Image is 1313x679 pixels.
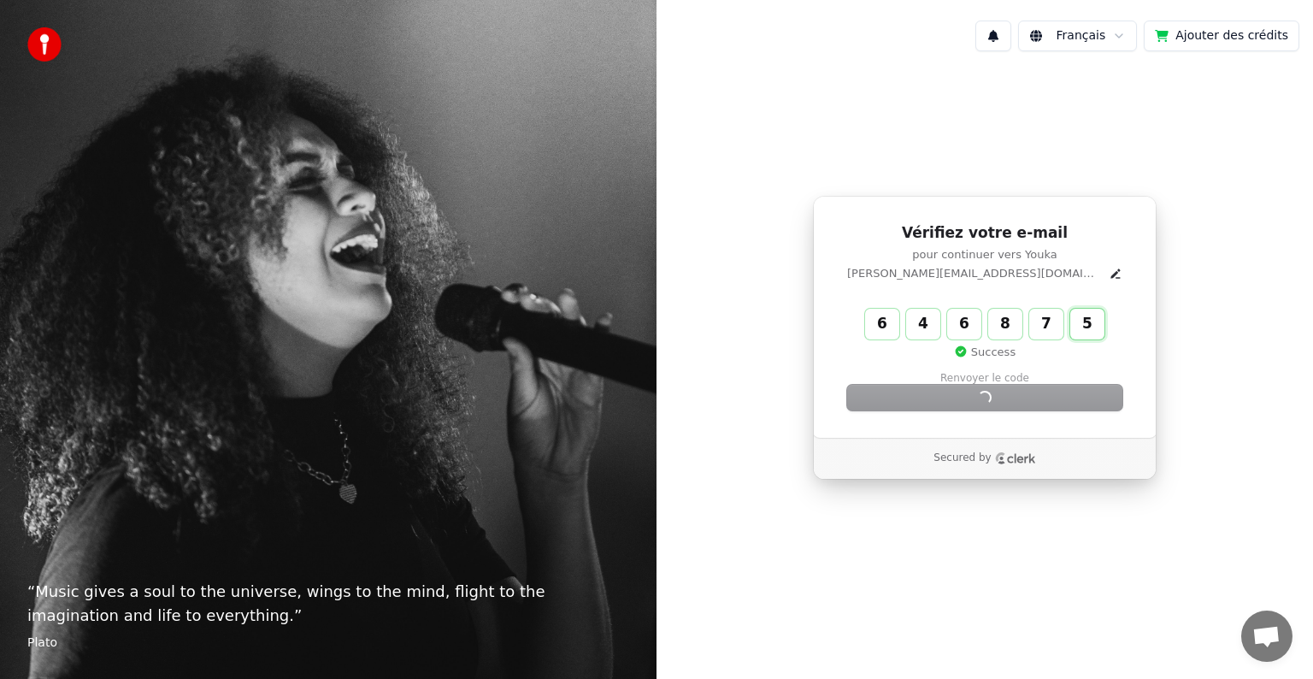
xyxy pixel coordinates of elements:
button: Edit [1109,267,1122,280]
footer: Plato [27,635,629,652]
img: youka [27,27,62,62]
h1: Vérifiez votre e-mail [847,223,1122,244]
p: Success [954,345,1016,360]
p: [PERSON_NAME][EMAIL_ADDRESS][DOMAIN_NAME] [847,266,1102,281]
p: pour continuer vers Youka [847,247,1122,263]
p: Secured by [933,452,991,465]
p: “ Music gives a soul to the universe, wings to the mind, flight to the imagination and life to ev... [27,580,629,628]
button: Ajouter des crédits [1144,21,1299,51]
a: Clerk logo [995,452,1036,464]
input: Enter verification code [865,309,1139,339]
div: Ouvrir le chat [1241,611,1292,662]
